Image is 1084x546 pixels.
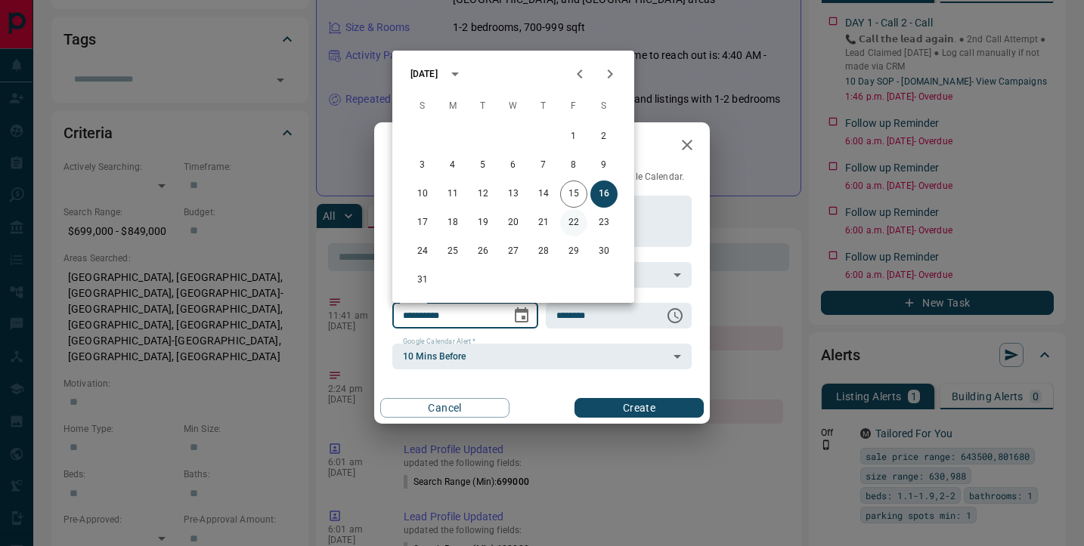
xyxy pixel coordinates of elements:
[595,59,625,89] button: Next month
[469,209,497,236] button: 19
[590,123,618,150] button: 2
[500,91,527,122] span: Wednesday
[530,238,557,265] button: 28
[439,180,466,208] button: 11
[469,91,497,122] span: Tuesday
[575,398,704,418] button: Create
[500,180,527,208] button: 13
[439,238,466,265] button: 25
[530,209,557,236] button: 21
[439,152,466,179] button: 4
[560,209,587,236] button: 22
[469,238,497,265] button: 26
[500,238,527,265] button: 27
[530,180,557,208] button: 14
[409,152,436,179] button: 3
[409,91,436,122] span: Sunday
[560,152,587,179] button: 8
[660,301,690,331] button: Choose time, selected time is 6:00 AM
[374,122,477,171] h2: New Task
[380,398,509,418] button: Cancel
[469,180,497,208] button: 12
[590,91,618,122] span: Saturday
[409,267,436,294] button: 31
[439,209,466,236] button: 18
[469,152,497,179] button: 5
[560,91,587,122] span: Friday
[560,180,587,208] button: 15
[530,152,557,179] button: 7
[590,152,618,179] button: 9
[565,59,595,89] button: Previous month
[590,238,618,265] button: 30
[590,209,618,236] button: 23
[410,67,438,81] div: [DATE]
[590,180,618,208] button: 16
[409,209,436,236] button: 17
[560,123,587,150] button: 1
[530,91,557,122] span: Thursday
[500,209,527,236] button: 20
[392,344,692,369] div: 10 Mins Before
[439,91,466,122] span: Monday
[403,337,475,347] label: Google Calendar Alert
[409,180,436,208] button: 10
[409,238,436,265] button: 24
[506,301,537,331] button: Choose date, selected date is Aug 16, 2025
[556,296,576,306] label: Time
[560,238,587,265] button: 29
[403,296,422,306] label: Date
[500,152,527,179] button: 6
[442,61,468,87] button: calendar view is open, switch to year view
